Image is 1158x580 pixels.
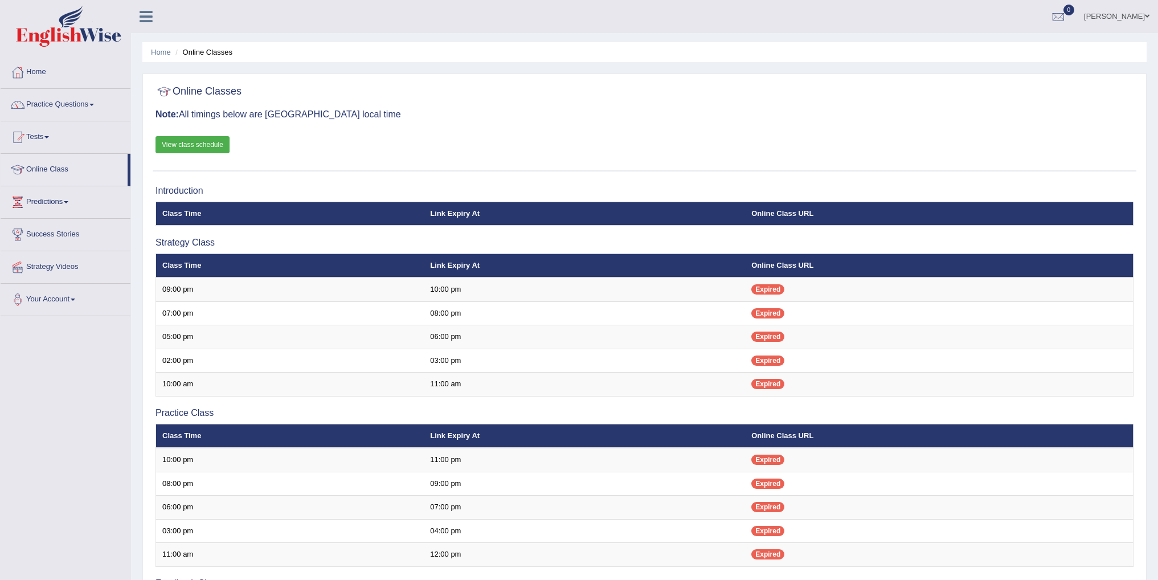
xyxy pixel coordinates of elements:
[151,48,171,56] a: Home
[156,543,424,567] td: 11:00 am
[156,109,1134,120] h3: All timings below are [GEOGRAPHIC_DATA] local time
[745,424,1133,448] th: Online Class URL
[424,325,745,349] td: 06:00 pm
[156,109,179,119] b: Note:
[156,238,1134,248] h3: Strategy Class
[751,549,784,559] span: Expired
[156,472,424,496] td: 08:00 pm
[1,89,130,117] a: Practice Questions
[1,251,130,280] a: Strategy Videos
[424,543,745,567] td: 12:00 pm
[156,325,424,349] td: 05:00 pm
[1,186,130,215] a: Predictions
[156,254,424,277] th: Class Time
[745,254,1133,277] th: Online Class URL
[156,202,424,226] th: Class Time
[156,349,424,373] td: 02:00 pm
[751,308,784,318] span: Expired
[1,219,130,247] a: Success Stories
[751,332,784,342] span: Expired
[424,448,745,472] td: 11:00 pm
[424,519,745,543] td: 04:00 pm
[745,202,1133,226] th: Online Class URL
[156,301,424,325] td: 07:00 pm
[156,408,1134,418] h3: Practice Class
[156,448,424,472] td: 10:00 pm
[156,186,1134,196] h3: Introduction
[1063,5,1075,15] span: 0
[1,154,128,182] a: Online Class
[424,202,745,226] th: Link Expiry At
[751,455,784,465] span: Expired
[751,502,784,512] span: Expired
[424,424,745,448] th: Link Expiry At
[751,284,784,295] span: Expired
[173,47,232,58] li: Online Classes
[424,254,745,277] th: Link Expiry At
[156,136,230,153] a: View class schedule
[424,472,745,496] td: 09:00 pm
[1,56,130,85] a: Home
[751,356,784,366] span: Expired
[424,349,745,373] td: 03:00 pm
[424,496,745,520] td: 07:00 pm
[156,373,424,397] td: 10:00 am
[424,373,745,397] td: 11:00 am
[751,379,784,389] span: Expired
[156,277,424,301] td: 09:00 pm
[751,479,784,489] span: Expired
[156,519,424,543] td: 03:00 pm
[156,496,424,520] td: 06:00 pm
[424,301,745,325] td: 08:00 pm
[1,121,130,150] a: Tests
[424,277,745,301] td: 10:00 pm
[156,424,424,448] th: Class Time
[1,284,130,312] a: Your Account
[751,526,784,536] span: Expired
[156,83,242,100] h2: Online Classes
